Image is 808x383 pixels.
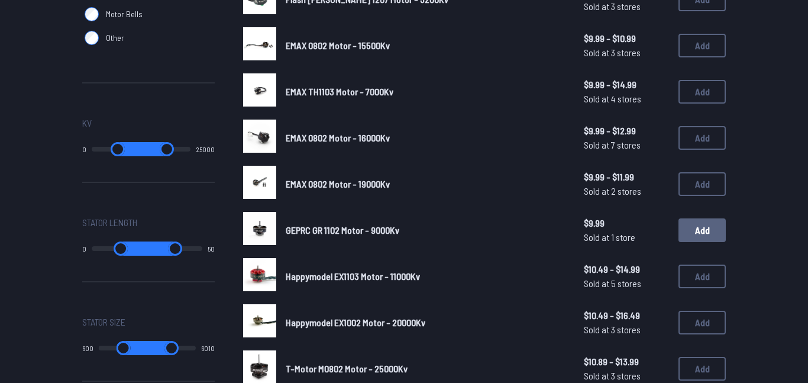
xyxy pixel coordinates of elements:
span: Stator Length [82,215,137,230]
a: image [243,304,276,341]
span: Sold at 3 stores [584,46,669,60]
output: 600 [82,343,93,353]
span: Sold at 2 stores [584,184,669,198]
button: Add [678,218,726,242]
a: GEPRC GR 1102 Motor - 9000Kv [286,223,565,237]
input: Motor Bells [85,7,99,21]
span: $10.49 - $16.49 [584,308,669,323]
span: Motor Bells [106,8,143,20]
a: image [243,212,276,249]
span: $10.49 - $14.99 [584,262,669,276]
span: Sold at 7 stores [584,138,669,152]
img: image [243,212,276,245]
a: image [243,166,276,202]
span: GEPRC GR 1102 Motor - 9000Kv [286,224,399,236]
button: Add [678,80,726,104]
a: EMAX TH1103 Motor - 7000Kv [286,85,565,99]
span: EMAX TH1103 Motor - 7000Kv [286,86,393,97]
span: $9.99 - $12.99 [584,124,669,138]
span: Happymodel EX1002 Motor - 20000Kv [286,317,425,328]
a: T-Motor M0802 Motor - 25000Kv [286,362,565,376]
output: 0 [82,144,86,154]
button: Add [678,126,726,150]
span: EMAX 0802 Motor - 16000Kv [286,132,390,143]
a: image [243,258,276,295]
img: image [243,166,276,199]
output: 0 [82,244,86,253]
span: EMAX 0802 Motor - 15500Kv [286,40,390,51]
img: image [243,304,276,337]
input: Other [85,31,99,45]
img: image [243,27,276,60]
span: Happymodel EX1103 Motor - 11000Kv [286,271,420,282]
span: EMAX 0802 Motor - 19000Kv [286,178,390,189]
span: $9.99 - $11.99 [584,170,669,184]
a: EMAX 0802 Motor - 16000Kv [286,131,565,145]
span: Sold at 3 stores [584,323,669,337]
a: image [243,73,276,110]
a: image [243,120,276,156]
button: Add [678,311,726,334]
a: Happymodel EX1103 Motor - 11000Kv [286,269,565,284]
span: Sold at 4 stores [584,92,669,106]
span: Sold at 1 store [584,230,669,244]
span: $9.99 - $10.99 [584,31,669,46]
output: 6010 [201,343,215,353]
span: Sold at 5 stores [584,276,669,291]
a: EMAX 0802 Motor - 15500Kv [286,38,565,53]
a: image [243,27,276,64]
img: image [243,73,276,107]
span: $10.89 - $13.99 [584,355,669,369]
img: image [243,120,276,153]
button: Add [678,172,726,196]
span: Sold at 3 stores [584,369,669,383]
span: Kv [82,116,92,130]
span: T-Motor M0802 Motor - 25000Kv [286,363,408,374]
span: $9.99 - $14.99 [584,78,669,92]
button: Add [678,34,726,57]
output: 50 [208,244,215,253]
button: Add [678,357,726,381]
button: Add [678,265,726,288]
img: image [243,258,276,291]
span: Other [106,32,124,44]
span: $9.99 [584,216,669,230]
a: EMAX 0802 Motor - 19000Kv [286,177,565,191]
span: Stator Size [82,315,125,329]
a: Happymodel EX1002 Motor - 20000Kv [286,316,565,330]
output: 25000 [196,144,215,154]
